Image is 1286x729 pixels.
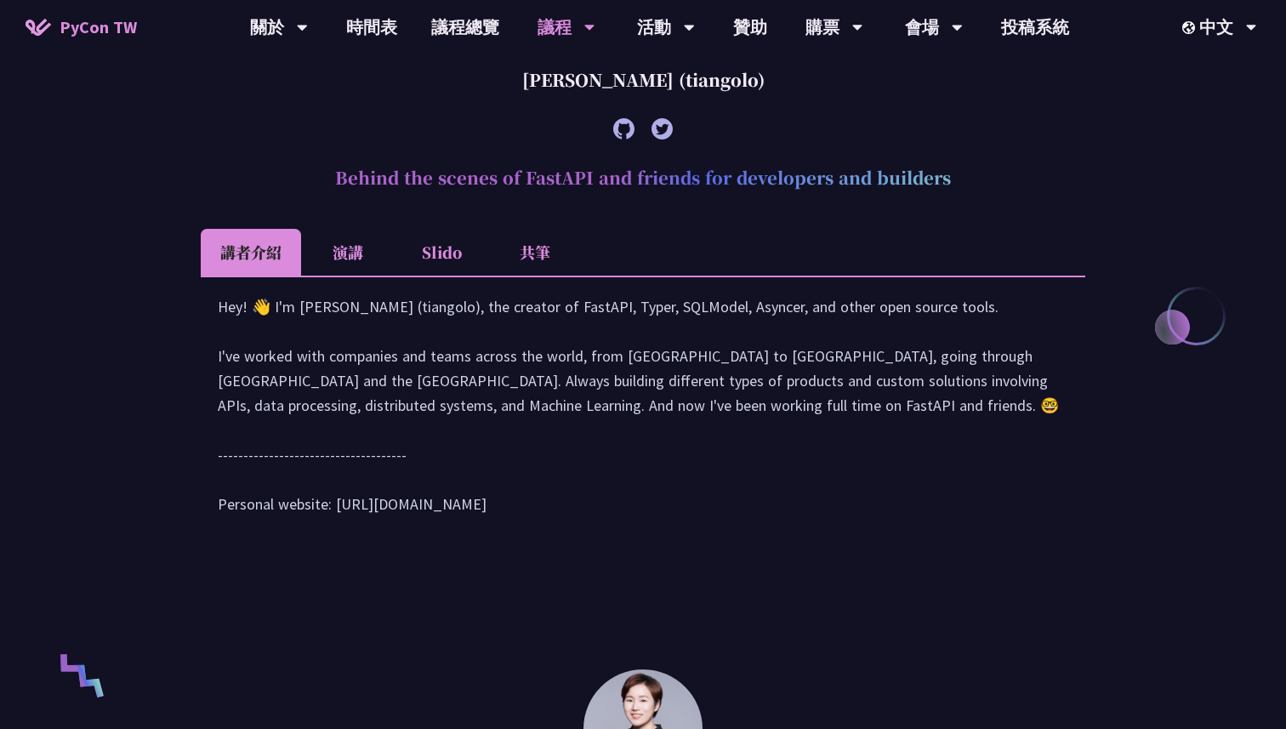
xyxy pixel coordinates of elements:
li: 演講 [301,229,395,276]
li: 講者介紹 [201,229,301,276]
span: PyCon TW [60,14,137,40]
li: 共筆 [488,229,582,276]
img: Locale Icon [1182,21,1199,34]
h2: Behind the scenes of FastAPI and friends for developers and builders [201,152,1085,203]
div: [PERSON_NAME] (tiangolo) [201,54,1085,105]
a: PyCon TW [9,6,154,48]
li: Slido [395,229,488,276]
div: Hey! 👋 I'm [PERSON_NAME] (tiangolo), the creator of FastAPI, Typer, SQLModel, Asyncer, and other ... [218,294,1068,533]
img: Home icon of PyCon TW 2025 [26,19,51,36]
